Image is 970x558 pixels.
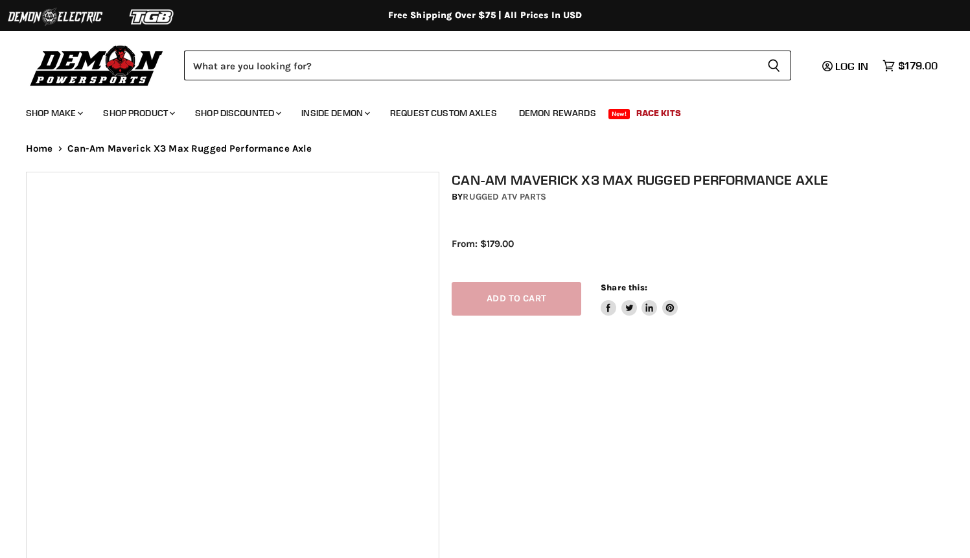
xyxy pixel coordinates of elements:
[26,42,168,88] img: Demon Powersports
[67,143,312,154] span: Can-Am Maverick X3 Max Rugged Performance Axle
[452,190,956,204] div: by
[509,100,606,126] a: Demon Rewards
[292,100,378,126] a: Inside Demon
[16,95,934,126] ul: Main menu
[452,172,956,188] h1: Can-Am Maverick X3 Max Rugged Performance Axle
[185,100,289,126] a: Shop Discounted
[835,60,868,73] span: Log in
[463,191,546,202] a: Rugged ATV Parts
[184,51,757,80] input: Search
[627,100,691,126] a: Race Kits
[601,283,647,292] span: Share this:
[898,60,938,72] span: $179.00
[452,238,514,250] span: From: $179.00
[6,5,104,29] img: Demon Electric Logo 2
[601,282,678,316] aside: Share this:
[876,56,944,75] a: $179.00
[16,100,91,126] a: Shop Make
[26,143,53,154] a: Home
[757,51,791,80] button: Search
[93,100,183,126] a: Shop Product
[184,51,791,80] form: Product
[816,60,876,72] a: Log in
[608,109,630,119] span: New!
[380,100,507,126] a: Request Custom Axles
[104,5,201,29] img: TGB Logo 2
